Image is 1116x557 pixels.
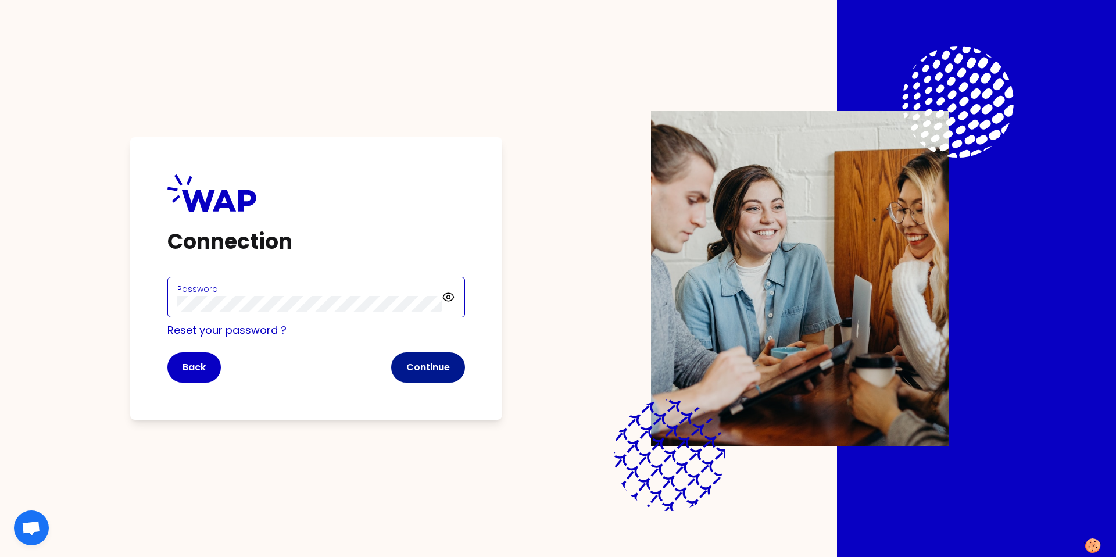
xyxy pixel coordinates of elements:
div: Ouvrir le chat [14,510,49,545]
label: Password [177,283,218,295]
img: Description [651,111,949,446]
button: Back [167,352,221,383]
a: Reset your password ? [167,323,287,337]
h1: Connection [167,230,465,253]
button: Continue [391,352,465,383]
